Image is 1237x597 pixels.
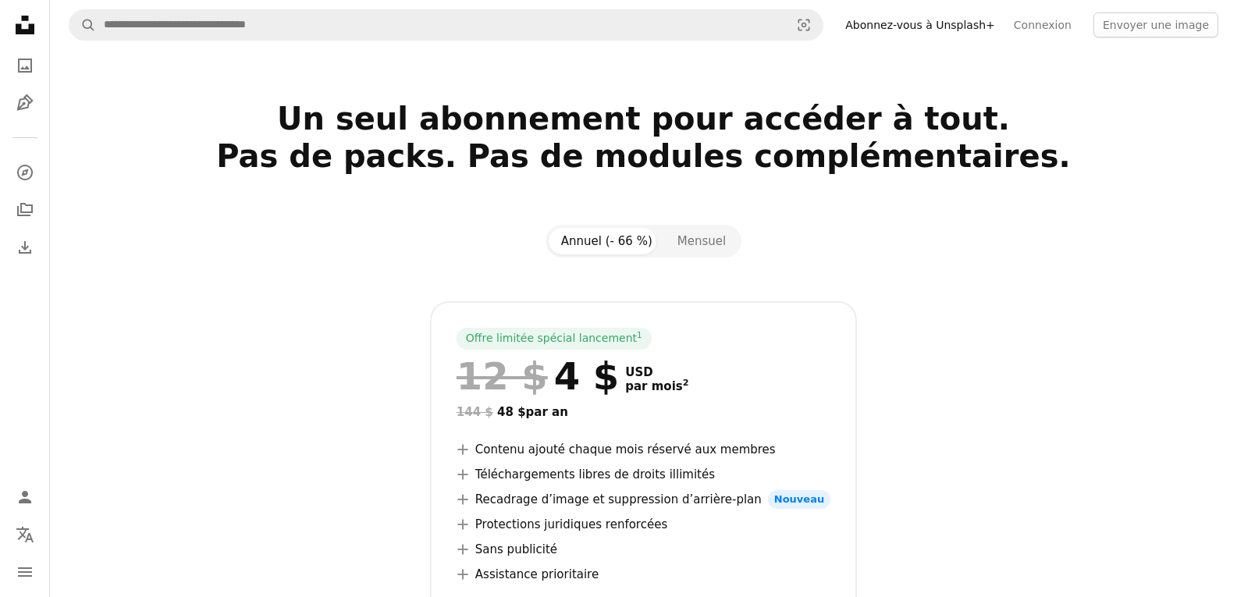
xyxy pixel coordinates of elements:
li: Protections juridiques renforcées [457,515,830,534]
span: Nouveau [768,490,830,509]
a: 1 [634,331,645,346]
button: Mensuel [665,228,738,254]
a: Abonnez-vous à Unsplash+ [836,12,1004,37]
a: Explorer [9,157,41,188]
li: Contenu ajouté chaque mois réservé aux membres [457,440,830,459]
a: 2 [680,379,692,393]
a: Collections [9,194,41,226]
li: Sans publicité [457,540,830,559]
div: Offre limitée spécial lancement [457,328,652,350]
sup: 2 [683,378,689,388]
button: Langue [9,519,41,550]
form: Rechercher des visuels sur tout le site [69,9,823,41]
li: Assistance prioritaire [457,565,830,584]
div: 4 $ [457,356,619,396]
span: 144 $ [457,405,493,419]
li: Téléchargements libres de droits illimités [457,465,830,484]
span: par mois [625,379,688,393]
a: Accueil — Unsplash [9,9,41,44]
a: Connexion / S’inscrire [9,482,41,513]
sup: 1 [637,330,642,339]
a: Photos [9,50,41,81]
button: Annuel (- 66 %) [549,228,665,254]
button: Recherche de visuels [785,10,823,40]
button: Envoyer une image [1093,12,1218,37]
a: Connexion [1004,12,1081,37]
a: Historique de téléchargement [9,232,41,263]
button: Rechercher sur Unsplash [69,10,96,40]
h2: Un seul abonnement pour accéder à tout. Pas de packs. Pas de modules complémentaires. [138,100,1150,212]
li: Recadrage d’image et suppression d’arrière-plan [457,490,830,509]
span: 12 $ [457,356,548,396]
button: Menu [9,556,41,588]
span: USD [625,365,688,379]
div: 48 $ par an [457,403,830,421]
a: Illustrations [9,87,41,119]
